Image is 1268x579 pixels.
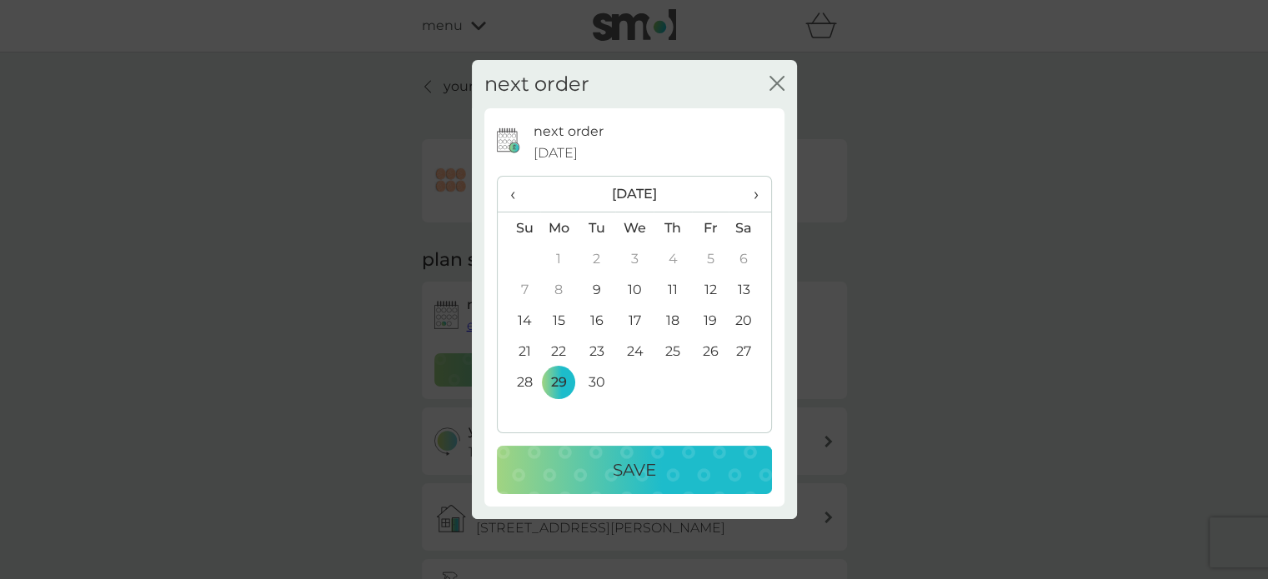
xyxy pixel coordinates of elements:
td: 27 [729,336,770,367]
button: close [769,76,784,93]
th: Tu [578,212,615,244]
th: Sa [729,212,770,244]
th: Mo [540,212,579,244]
td: 3 [615,243,654,274]
td: 11 [654,274,691,305]
th: Fr [692,212,729,244]
td: 13 [729,274,770,305]
td: 19 [692,305,729,336]
span: ‹ [510,177,528,212]
td: 12 [692,274,729,305]
td: 5 [692,243,729,274]
td: 26 [692,336,729,367]
h2: next order [484,72,589,97]
td: 23 [578,336,615,367]
td: 9 [578,274,615,305]
td: 30 [578,367,615,397]
span: [DATE] [534,142,578,164]
button: Save [497,446,772,494]
td: 15 [540,305,579,336]
p: Save [613,457,656,483]
td: 20 [729,305,770,336]
th: We [615,212,654,244]
th: Su [498,212,540,244]
td: 21 [498,336,540,367]
td: 17 [615,305,654,336]
td: 24 [615,336,654,367]
td: 8 [540,274,579,305]
td: 2 [578,243,615,274]
td: 18 [654,305,691,336]
span: › [741,177,758,212]
td: 29 [540,367,579,397]
td: 28 [498,367,540,397]
td: 22 [540,336,579,367]
td: 10 [615,274,654,305]
td: 7 [498,274,540,305]
td: 6 [729,243,770,274]
p: next order [534,121,604,142]
td: 1 [540,243,579,274]
td: 4 [654,243,691,274]
td: 16 [578,305,615,336]
td: 14 [498,305,540,336]
th: Th [654,212,691,244]
td: 25 [654,336,691,367]
th: [DATE] [540,177,729,212]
